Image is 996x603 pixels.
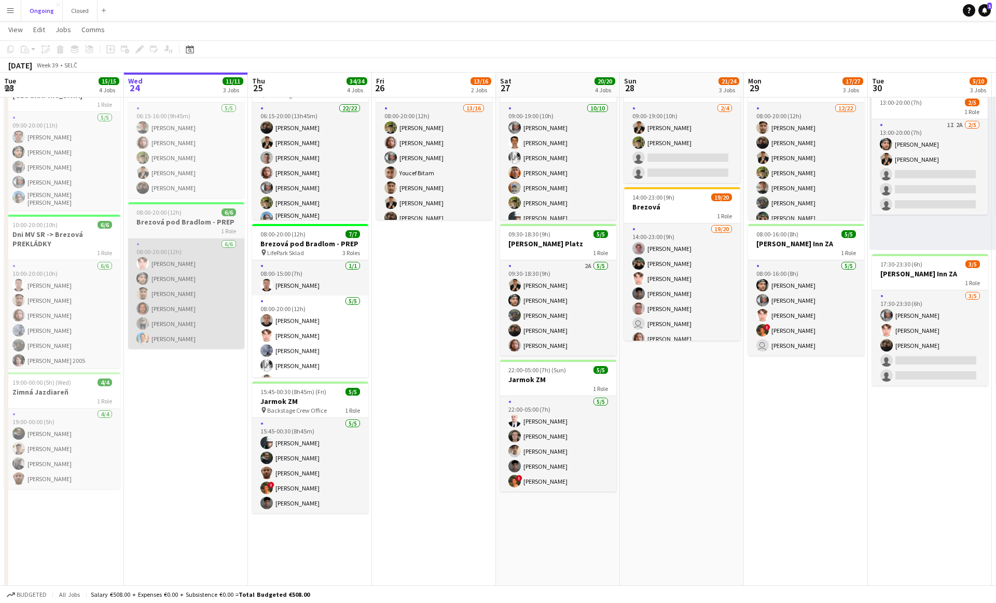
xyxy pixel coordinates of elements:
[965,260,980,268] span: 3/5
[622,82,637,94] span: 28
[252,103,368,457] app-card-role: 22/2206:15-20:00 (13h45m)[PERSON_NAME][PERSON_NAME][PERSON_NAME][PERSON_NAME][PERSON_NAME][PERSON...
[4,76,16,86] span: Tue
[500,360,616,492] app-job-card: 22:00-05:00 (7h) (Sun)5/5Jarmok ZM1 Role5/522:00-05:00 (7h)[PERSON_NAME][PERSON_NAME][PERSON_NAME...
[872,76,884,86] span: Tue
[593,249,608,257] span: 1 Role
[970,77,987,85] span: 5/10
[77,23,109,36] a: Comms
[872,254,988,386] div: 17:30-23:30 (6h)3/5[PERSON_NAME] Inn ZA1 Role3/517:30-23:30 (6h)[PERSON_NAME][PERSON_NAME][PERSON...
[964,108,979,116] span: 1 Role
[252,66,368,220] div: 06:15-20:00 (13h45m)22/22Brezová pod Bradlom Backstage Crew Office1 Role22/2206:15-20:00 (13h45m)...
[252,239,368,248] h3: Brezová pod Bradlom - PREP
[345,406,360,414] span: 1 Role
[51,23,75,36] a: Jobs
[748,260,864,356] app-card-role: 5/508:00-16:00 (8h)[PERSON_NAME][PERSON_NAME][PERSON_NAME]![PERSON_NAME] [PERSON_NAME]
[717,212,732,220] span: 1 Role
[4,112,120,211] app-card-role: 5/509:00-20:00 (11h)[PERSON_NAME][PERSON_NAME][PERSON_NAME][PERSON_NAME][PERSON_NAME] [PERSON_NAME]
[267,249,304,257] span: LifePark Sklad
[56,25,71,34] span: Jobs
[376,76,384,86] span: Fri
[624,202,740,212] h3: Brezová
[624,76,637,86] span: Sun
[4,372,120,489] div: 19:00-00:00 (5h) (Wed)4/4Zimná Jazdiareň1 Role4/419:00-00:00 (5h)[PERSON_NAME][PERSON_NAME][PERSO...
[375,82,384,94] span: 26
[872,119,988,215] app-card-role: 1I2A2/513:00-20:00 (7h)[PERSON_NAME][PERSON_NAME]
[842,77,863,85] span: 17/27
[748,224,864,356] app-job-card: 08:00-16:00 (8h)5/5[PERSON_NAME] Inn ZA1 Role5/508:00-16:00 (8h)[PERSON_NAME][PERSON_NAME][PERSON...
[965,279,980,287] span: 1 Role
[987,3,992,9] span: 1
[500,260,616,356] app-card-role: 2A5/509:30-18:30 (9h)[PERSON_NAME][PERSON_NAME][PERSON_NAME][PERSON_NAME][PERSON_NAME]
[4,230,120,248] h3: Dni MV SR -> Brezová PREKLÁDKY
[748,66,864,220] app-job-card: 08:00-20:00 (12h)12/22Brezová1 Role12/2208:00-20:00 (12h)[PERSON_NAME][PERSON_NAME][PERSON_NAME][...
[97,397,112,405] span: 1 Role
[748,103,864,454] app-card-role: 12/2208:00-20:00 (12h)[PERSON_NAME][PERSON_NAME][PERSON_NAME][PERSON_NAME][PERSON_NAME][PERSON_NA...
[345,388,360,396] span: 5/5
[843,86,863,94] div: 3 Jobs
[97,249,112,257] span: 1 Role
[128,217,244,227] h3: Brezová pod Bradlom - PREP
[223,86,243,94] div: 3 Jobs
[239,591,310,598] span: Total Budgeted €508.00
[34,61,60,69] span: Week 39
[99,77,119,85] span: 15/15
[500,239,616,248] h3: [PERSON_NAME] Platz
[508,230,550,238] span: 09:30-18:30 (9h)
[342,249,360,257] span: 3 Roles
[499,82,511,94] span: 27
[136,208,182,216] span: 08:00-20:00 (12h)
[252,397,368,406] h3: Jarmok ZM
[260,388,326,396] span: 15:45-00:30 (8h45m) (Fri)
[593,230,608,238] span: 5/5
[595,86,615,94] div: 4 Jobs
[632,193,674,201] span: 14:00-23:00 (9h)
[970,86,987,94] div: 3 Jobs
[251,82,265,94] span: 25
[252,382,368,513] div: 15:45-00:30 (8h45m) (Fri)5/5Jarmok ZM Backstage Crew Office1 Role5/515:45-00:30 (8h45m)[PERSON_NA...
[624,66,740,183] div: 09:00-19:00 (10h)2/4Brezová 41 Role2/409:00-19:00 (10h)[PERSON_NAME][PERSON_NAME]
[252,76,265,86] span: Thu
[63,1,98,21] button: Closed
[345,230,360,238] span: 7/7
[8,25,23,34] span: View
[98,378,112,386] span: 4/4
[624,187,740,341] div: 14:00-23:00 (9h)19/20Brezová1 Role19/2014:00-23:00 (9h)[PERSON_NAME][PERSON_NAME][PERSON_NAME][PE...
[4,260,120,371] app-card-role: 6/610:00-20:00 (10h)[PERSON_NAME][PERSON_NAME][PERSON_NAME][PERSON_NAME][PERSON_NAME][PERSON_NAME...
[965,99,979,106] span: 2/5
[500,375,616,384] h3: Jarmok ZM
[33,25,45,34] span: Edit
[267,406,327,414] span: Backstage Crew Office
[4,66,120,211] app-job-card: 09:00-20:00 (11h)5/5Oktoberfest [GEOGRAPHIC_DATA]1 Role5/509:00-20:00 (11h)[PERSON_NAME][PERSON_N...
[221,227,236,235] span: 1 Role
[97,101,112,108] span: 1 Role
[593,385,608,392] span: 1 Role
[128,202,244,349] div: 08:00-20:00 (12h)6/6Brezová pod Bradlom - PREP1 Role6/608:00-20:00 (12h)[PERSON_NAME][PERSON_NAME...
[508,366,566,374] span: 22:00-05:00 (7h) (Sun)
[127,82,143,94] span: 24
[81,25,105,34] span: Comms
[500,66,616,220] app-job-card: 09:00-19:00 (10h)10/10Brezová 61 Role10/1009:00-19:00 (10h)[PERSON_NAME][PERSON_NAME][PERSON_NAME...
[4,215,120,368] app-job-card: 10:00-20:00 (10h)6/6Dni MV SR -> Brezová PREKLÁDKY1 Role6/610:00-20:00 (10h)[PERSON_NAME][PERSON_...
[500,76,511,86] span: Sat
[880,260,922,268] span: 17:30-23:30 (6h)
[268,482,274,488] span: !
[516,475,522,481] span: !
[748,76,762,86] span: Mon
[872,94,988,215] div: 13:00-20:00 (7h)2/51 Role1I2A2/513:00-20:00 (7h)[PERSON_NAME][PERSON_NAME]
[500,396,616,492] app-card-role: 5/522:00-05:00 (7h)[PERSON_NAME][PERSON_NAME][PERSON_NAME][PERSON_NAME]![PERSON_NAME]
[128,66,244,198] app-job-card: 06:15-16:00 (9h45m)5/5[PERSON_NAME] Platz1 Role5/506:15-16:00 (9h45m)[PERSON_NAME][PERSON_NAME][P...
[718,77,739,85] span: 21/24
[500,224,616,356] app-job-card: 09:30-18:30 (9h)5/5[PERSON_NAME] Platz1 Role2A5/509:30-18:30 (9h)[PERSON_NAME][PERSON_NAME][PERSO...
[4,387,120,397] h3: Zimná Jazdiareň
[500,103,616,273] app-card-role: 10/1009:00-19:00 (10h)[PERSON_NAME][PERSON_NAME][PERSON_NAME][PERSON_NAME][PERSON_NAME][PERSON_NA...
[5,589,48,600] button: Budgeted
[252,418,368,513] app-card-role: 5/515:45-00:30 (8h45m)[PERSON_NAME][PERSON_NAME][PERSON_NAME]![PERSON_NAME][PERSON_NAME]
[29,23,49,36] a: Edit
[978,4,991,17] a: 1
